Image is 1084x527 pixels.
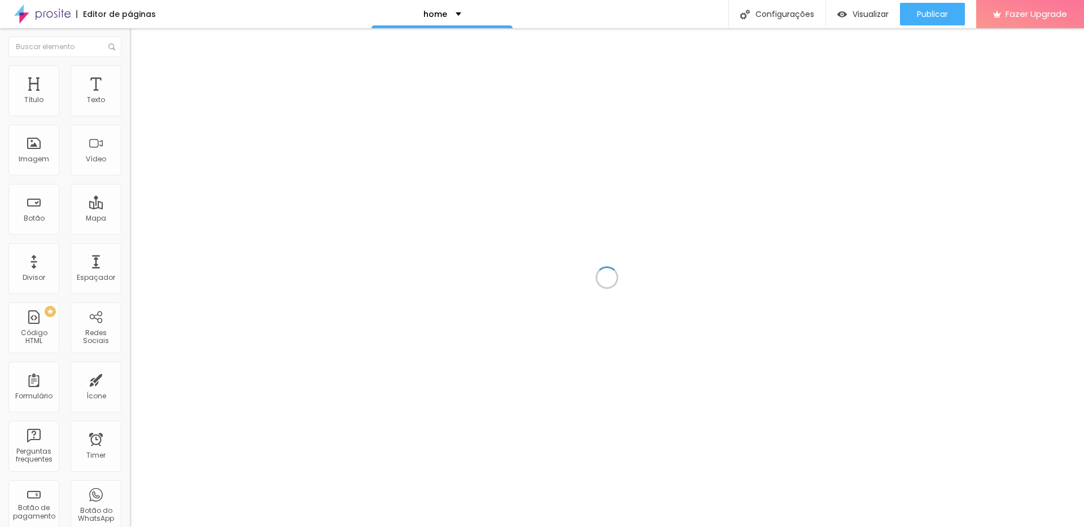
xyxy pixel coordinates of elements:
div: Texto [87,96,105,104]
span: Publicar [917,10,948,19]
span: Fazer Upgrade [1006,9,1067,19]
div: Espaçador [77,274,115,282]
div: Imagem [19,155,49,163]
button: Visualizar [826,3,900,25]
div: Ícone [86,392,106,400]
div: Botão do WhatsApp [73,507,118,523]
input: Buscar elemento [8,37,121,57]
div: Vídeo [86,155,106,163]
span: Visualizar [853,10,889,19]
div: Botão [24,214,45,222]
button: Publicar [900,3,965,25]
div: Editor de páginas [76,10,156,18]
img: Icone [108,43,115,50]
div: Divisor [23,274,45,282]
div: Timer [86,451,106,459]
div: Código HTML [11,329,56,345]
p: home [423,10,447,18]
div: Redes Sociais [73,329,118,345]
img: view-1.svg [837,10,847,19]
div: Mapa [86,214,106,222]
img: Icone [740,10,750,19]
div: Título [24,96,43,104]
div: Botão de pagamento [11,504,56,520]
div: Perguntas frequentes [11,447,56,464]
div: Formulário [15,392,53,400]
